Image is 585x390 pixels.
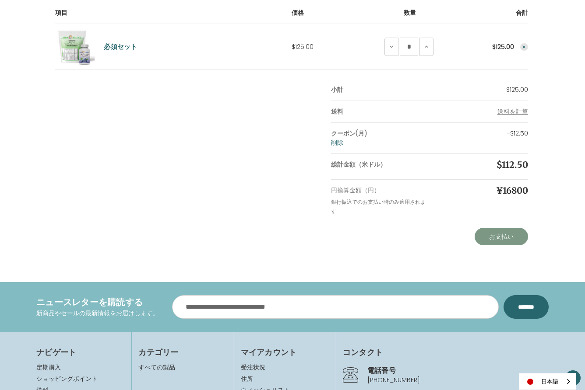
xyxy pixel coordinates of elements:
th: 項目 [55,8,292,24]
a: 受注状況 [241,363,329,372]
th: 合計 [449,8,528,24]
a: 日本語 [519,373,576,390]
button: Add Info [497,107,528,116]
button: Remove Essential Set from cart [520,43,528,51]
a: [PHONE_NUMBER] [367,376,420,384]
a: ショッピングポイント [36,374,98,383]
h4: カテゴリー [138,346,227,358]
strong: $125.00 [492,42,514,51]
h4: コンタクト [343,346,549,358]
span: 送料を計算 [497,107,528,116]
a: お支払い [475,228,528,245]
h4: マイアカウント [241,346,329,358]
span: $125.00 [292,42,314,51]
strong: 送料 [331,107,343,116]
span: ¥16800 [496,185,528,196]
h4: 電話番号 [367,365,549,376]
a: 住所 [241,374,329,383]
strong: 小計 [331,85,343,94]
small: 銀行振込でのお支払い時のみ適用されます [331,198,426,215]
th: 数量 [370,8,449,24]
strong: 総計金額（米ドル） [331,160,386,169]
div: Language [519,373,576,390]
strong: クーポン(月) [331,129,367,138]
p: 新商品やセールの最新情報をお届けします。 [36,309,159,318]
aside: Language selected: 日本語 [519,373,576,390]
span: $112.50 [497,159,528,170]
th: 価格 [292,8,370,24]
a: 削除 [331,138,343,147]
a: 定期購入 [36,363,61,372]
h4: ニュースレターを購読する [36,296,159,309]
a: すべての製品 [138,363,175,372]
input: Essential Set [400,38,418,56]
h4: ナビゲート [36,346,125,358]
a: 必須セット [104,42,137,52]
span: $125.00 [506,85,528,94]
span: -$12.50 [507,129,528,138]
p: 円換算金額（円） [331,186,430,195]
